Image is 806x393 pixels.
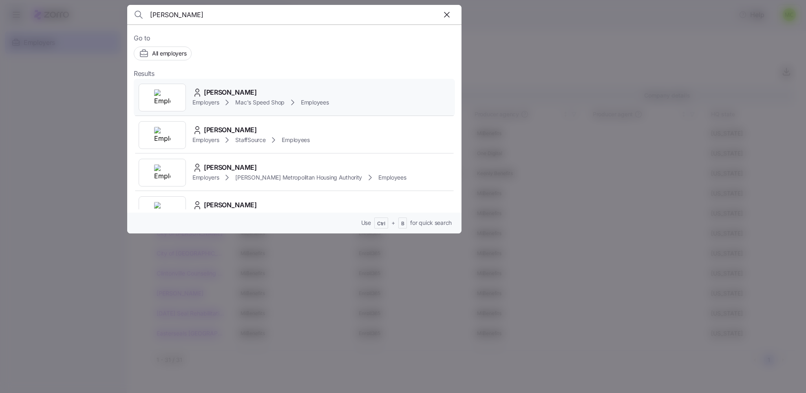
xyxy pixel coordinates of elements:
span: Mac's Speed Shop [235,98,285,107]
span: Employees [378,173,406,182]
span: Employers [192,173,219,182]
span: [PERSON_NAME] [204,200,257,210]
span: StaffSource [235,136,265,144]
span: [PERSON_NAME] [204,162,257,173]
span: [PERSON_NAME] [204,87,257,98]
span: Employers [192,136,219,144]
span: for quick search [410,219,452,227]
img: Employer logo [154,164,170,181]
span: Results [134,69,155,79]
button: All employers [134,47,192,60]
span: Employers [192,98,219,107]
span: Ctrl [377,220,385,227]
span: Use [361,219,371,227]
span: + [391,219,395,227]
img: Employer logo [154,202,170,218]
span: All employers [152,49,186,58]
span: Employees [301,98,329,107]
span: Employees [282,136,309,144]
img: Employer logo [154,127,170,143]
span: [PERSON_NAME] Metropolitan Housing Authority [235,173,362,182]
span: B [401,220,404,227]
span: Go to [134,33,455,43]
span: [PERSON_NAME] [204,125,257,135]
img: Employer logo [154,89,170,106]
